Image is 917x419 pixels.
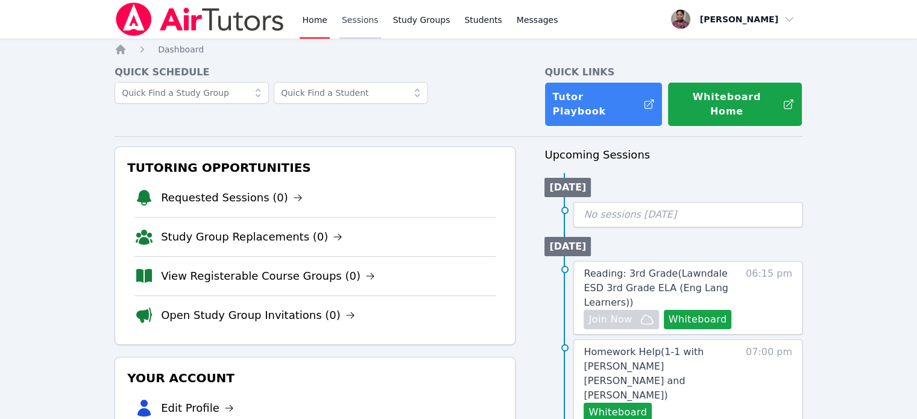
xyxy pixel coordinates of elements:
span: No sessions [DATE] [584,209,676,220]
li: [DATE] [544,178,591,197]
a: Tutor Playbook [544,82,663,127]
img: Air Tutors [115,2,285,36]
a: Reading: 3rd Grade(Lawndale ESD 3rd Grade ELA (Eng Lang Learners)) [584,266,740,310]
button: Whiteboard Home [667,82,802,127]
a: Dashboard [158,43,204,55]
input: Quick Find a Study Group [115,82,269,104]
span: Dashboard [158,45,204,54]
h4: Quick Links [544,65,802,80]
h3: Upcoming Sessions [544,146,802,163]
span: Reading: 3rd Grade ( Lawndale ESD 3rd Grade ELA (Eng Lang Learners) ) [584,268,728,308]
h3: Tutoring Opportunities [125,157,505,178]
h4: Quick Schedule [115,65,515,80]
span: Homework Help ( 1-1 with [PERSON_NAME] [PERSON_NAME] and [PERSON_NAME] ) [584,346,704,401]
li: [DATE] [544,237,591,256]
input: Quick Find a Student [274,82,428,104]
a: Study Group Replacements (0) [161,228,342,245]
button: Whiteboard [664,310,732,329]
a: Requested Sessions (0) [161,189,303,206]
span: Join Now [588,312,632,327]
span: Messages [517,14,558,26]
button: Join Now [584,310,658,329]
a: Edit Profile [161,400,234,417]
a: Open Study Group Invitations (0) [161,307,355,324]
h3: Your Account [125,367,505,389]
a: Homework Help(1-1 with [PERSON_NAME] [PERSON_NAME] and [PERSON_NAME]) [584,345,740,403]
span: 06:15 pm [746,266,792,329]
a: View Registerable Course Groups (0) [161,268,375,285]
nav: Breadcrumb [115,43,802,55]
